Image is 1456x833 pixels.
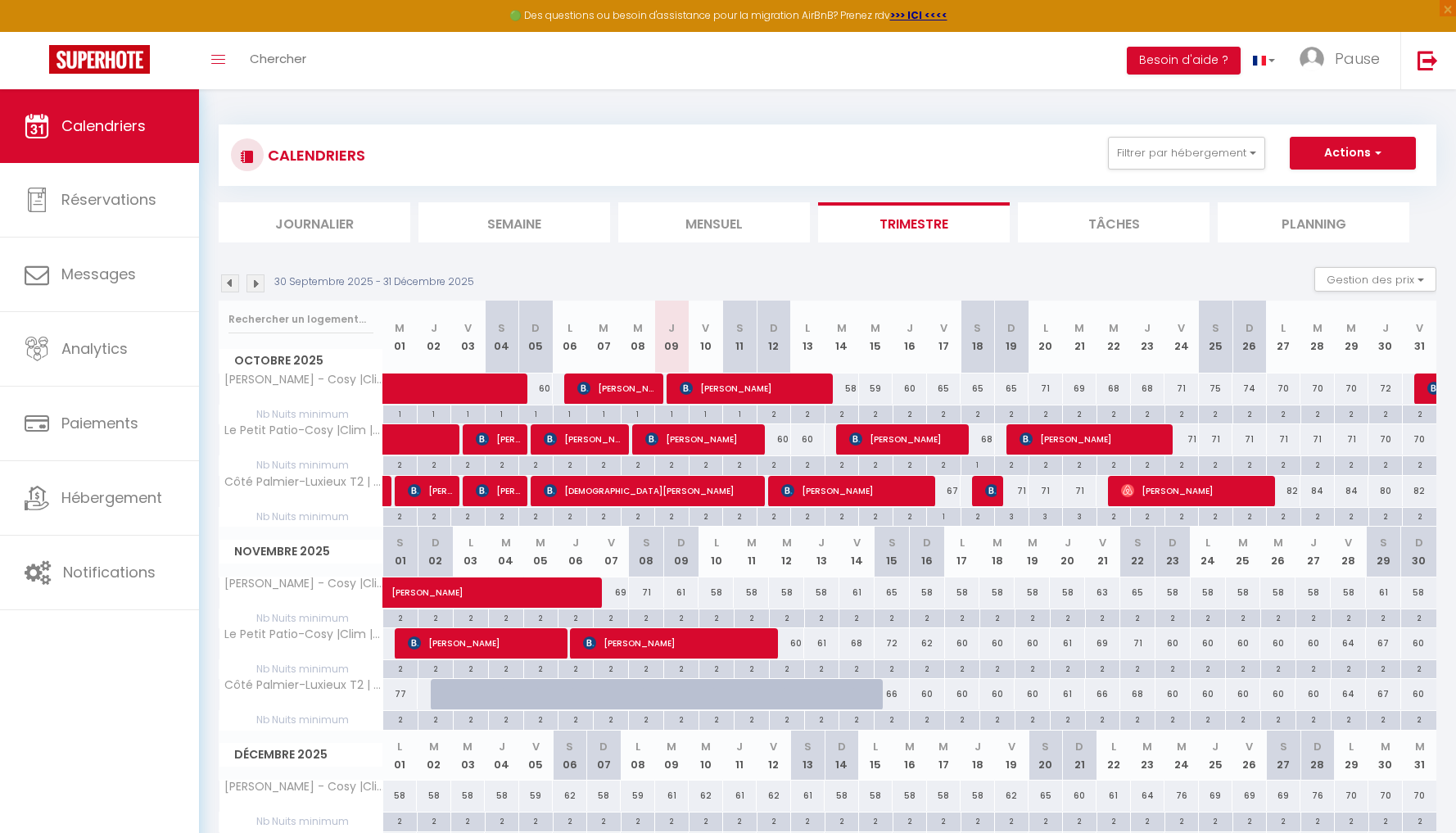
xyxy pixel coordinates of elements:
[418,456,451,472] div: 2
[587,405,621,421] div: 1
[825,301,859,373] th: 14
[1233,456,1267,472] div: 2
[418,202,610,242] li: Semaine
[63,562,156,582] span: Notifications
[1199,456,1232,472] div: 2
[1099,535,1106,550] abbr: V
[554,405,587,421] div: 1
[1267,456,1300,472] div: 2
[1335,301,1369,373] th: 29
[645,423,757,455] span: [PERSON_NAME]
[1029,476,1063,506] div: 71
[1165,508,1199,523] div: 2
[1131,301,1165,373] th: 23
[1287,32,1400,89] a: ... Pause
[995,476,1029,506] div: 71
[1199,424,1233,455] div: 71
[1267,424,1301,455] div: 71
[599,320,608,336] abbr: M
[222,373,386,386] span: [PERSON_NAME] - Cosy |Clim |Center- by PauseAixoise
[417,301,451,373] th: 02
[993,535,1002,550] abbr: M
[961,405,995,421] div: 2
[1165,456,1199,472] div: 2
[264,137,365,174] h3: CALENDRIERS
[501,535,511,550] abbr: M
[486,508,519,523] div: 2
[1127,47,1241,75] button: Besoin d'aide ?
[1063,456,1097,472] div: 2
[1368,301,1403,373] th: 30
[222,424,386,437] span: Le Petit Patio-Cosy |Clim |Center- by PauseAixoise
[488,527,523,577] th: 04
[1233,508,1267,523] div: 2
[1131,456,1164,472] div: 2
[1267,476,1301,506] div: 82
[995,456,1029,472] div: 2
[587,508,621,523] div: 2
[1131,508,1164,523] div: 2
[1131,405,1164,421] div: 2
[451,508,485,523] div: 2
[1301,508,1335,523] div: 2
[1290,137,1416,170] button: Actions
[1401,527,1436,577] th: 30
[974,320,981,336] abbr: S
[1020,423,1165,455] span: [PERSON_NAME]
[1144,320,1151,336] abbr: J
[408,627,554,659] span: [PERSON_NAME]
[1199,373,1233,404] div: 75
[519,301,554,373] th: 05
[577,373,656,404] span: [PERSON_NAME]
[587,301,622,373] th: 07
[995,301,1029,373] th: 19
[61,413,138,433] span: Paiements
[1015,527,1050,577] th: 19
[274,274,474,290] p: 30 Septembre 2025 - 31 Décembre 2025
[432,535,440,550] abbr: D
[1205,535,1210,550] abbr: L
[643,535,650,550] abbr: S
[1097,456,1131,472] div: 2
[995,373,1029,404] div: 65
[1335,456,1368,472] div: 2
[805,320,810,336] abbr: L
[1368,476,1403,506] div: 80
[853,535,861,550] abbr: V
[804,527,839,577] th: 13
[476,423,521,455] span: [PERSON_NAME]
[1335,48,1380,69] span: Pause
[395,320,405,336] abbr: M
[757,405,791,421] div: 2
[699,527,734,577] th: 10
[1335,373,1369,404] div: 70
[418,508,451,523] div: 2
[889,535,896,550] abbr: S
[383,405,417,421] div: 1
[554,456,587,472] div: 2
[451,301,486,373] th: 03
[1029,373,1063,404] div: 71
[961,373,995,404] div: 65
[870,320,880,336] abbr: M
[927,476,961,506] div: 67
[680,373,825,404] span: [PERSON_NAME]
[1281,320,1286,336] abbr: L
[1403,456,1436,472] div: 2
[995,508,1029,523] div: 3
[519,405,553,421] div: 1
[1368,373,1403,404] div: 72
[1369,405,1403,421] div: 2
[431,320,437,336] abbr: J
[1346,320,1356,336] abbr: M
[723,508,757,523] div: 2
[219,349,382,373] span: Octobre 2025
[61,338,128,359] span: Analytics
[544,423,622,455] span: [PERSON_NAME]
[655,456,689,472] div: 2
[61,264,136,284] span: Messages
[1029,405,1063,421] div: 2
[1199,508,1232,523] div: 2
[1155,527,1191,577] th: 23
[622,456,655,472] div: 2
